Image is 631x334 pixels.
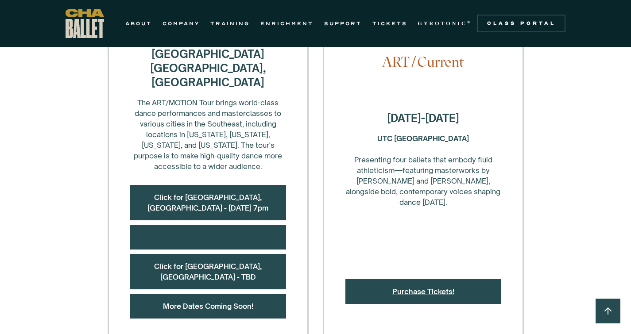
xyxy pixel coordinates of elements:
[377,134,469,143] strong: UTC [GEOGRAPHIC_DATA] ‍
[260,18,314,29] a: ENRICHMENT
[467,20,472,24] sup: ®
[130,97,286,172] div: The ART/MOTION Tour brings world-class dance performances and masterclasses to various cities in ...
[66,9,104,38] a: home
[387,111,459,125] strong: [DATE]-[DATE]
[345,133,501,207] div: Presenting four ballets that embody fluid athleticism—featuring masterworks by [PERSON_NAME] and ...
[477,15,565,32] a: Class Portal
[324,18,362,29] a: SUPPORT
[418,18,472,29] a: GYROTONIC®
[392,287,454,296] a: Purchase Tickets!
[154,262,262,281] a: Click for [GEOGRAPHIC_DATA], [GEOGRAPHIC_DATA] - TBD
[418,20,467,27] strong: GYROTONIC
[125,18,152,29] a: ABOUT
[150,33,266,89] strong: [GEOGRAPHIC_DATA], [GEOGRAPHIC_DATA] [GEOGRAPHIC_DATA], [GEOGRAPHIC_DATA]
[163,18,200,29] a: COMPANY
[163,302,253,311] a: More Dates Coming Soon!
[147,193,268,212] a: Click for [GEOGRAPHIC_DATA], [GEOGRAPHIC_DATA] - [DATE] 7pm
[210,18,250,29] a: TRAINING
[482,20,560,27] div: Class Portal
[345,54,501,70] h4: ART/Current
[372,18,407,29] a: TICKETS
